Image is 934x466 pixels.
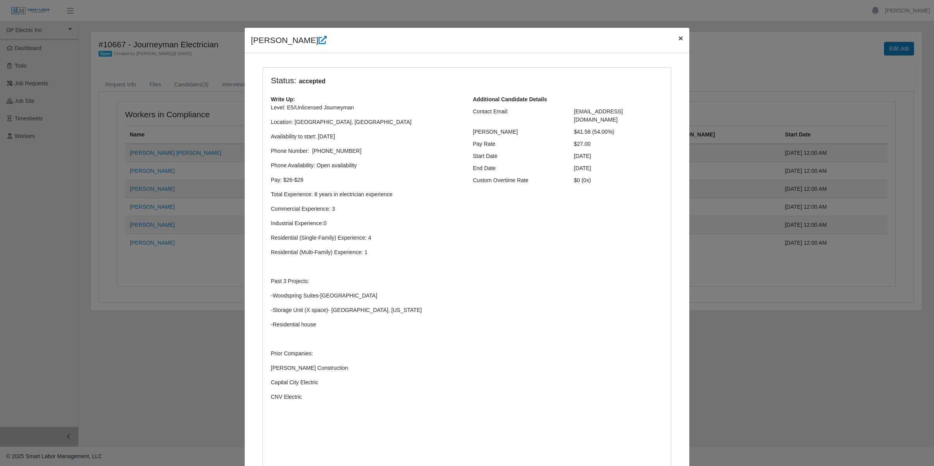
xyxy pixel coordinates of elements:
[574,108,623,123] span: [EMAIL_ADDRESS][DOMAIN_NAME]
[271,277,461,285] p: Past 3 Projects:
[467,152,568,160] div: Start Date
[271,147,461,155] p: Phone Number: [PHONE_NUMBER]
[271,219,461,228] p: Industrial Experience:0
[678,34,683,43] span: ×
[574,165,591,171] span: [DATE]
[467,108,568,124] div: Contact Email:
[574,177,591,183] span: $0 (0x)
[271,104,461,112] p: Level: E5/Unlicensed Journeyman
[467,164,568,172] div: End Date
[467,128,568,136] div: [PERSON_NAME]
[271,118,461,126] p: Location: [GEOGRAPHIC_DATA], [GEOGRAPHIC_DATA]
[271,205,461,213] p: Commercial Experience: 3
[271,364,461,372] p: [PERSON_NAME] Construction
[271,321,461,329] p: -Residential house
[271,248,461,256] p: Residential (Multi-Family) Experience: 1
[473,96,547,102] b: Additional Candidate Details
[271,133,461,141] p: Availability to start: [DATE]
[271,306,461,314] p: -Storage Unit (X space)- [GEOGRAPHIC_DATA], [US_STATE]
[271,349,461,358] p: Prior Companies:
[271,378,461,387] p: Capital City Electric
[271,292,461,300] p: -Woodspring Suites-[GEOGRAPHIC_DATA]
[467,140,568,148] div: Pay Rate
[296,77,328,86] span: accepted
[271,190,461,199] p: Total Experience: 8 years in electrician experience
[568,140,669,148] div: $27.00
[251,34,327,47] h4: [PERSON_NAME]
[568,128,669,136] div: $41.58 (54.00%)
[271,176,461,184] p: Pay: $26-$28
[271,161,461,170] p: Phone Availability: Open availability
[271,75,562,86] h4: Status:
[467,176,568,185] div: Custom Overtime Rate
[271,393,461,401] p: CNV Electric
[271,234,461,242] p: Residential (Single-Family) Experience: 4
[568,152,669,160] div: [DATE]
[271,96,295,102] b: Write Up:
[672,28,689,48] button: Close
